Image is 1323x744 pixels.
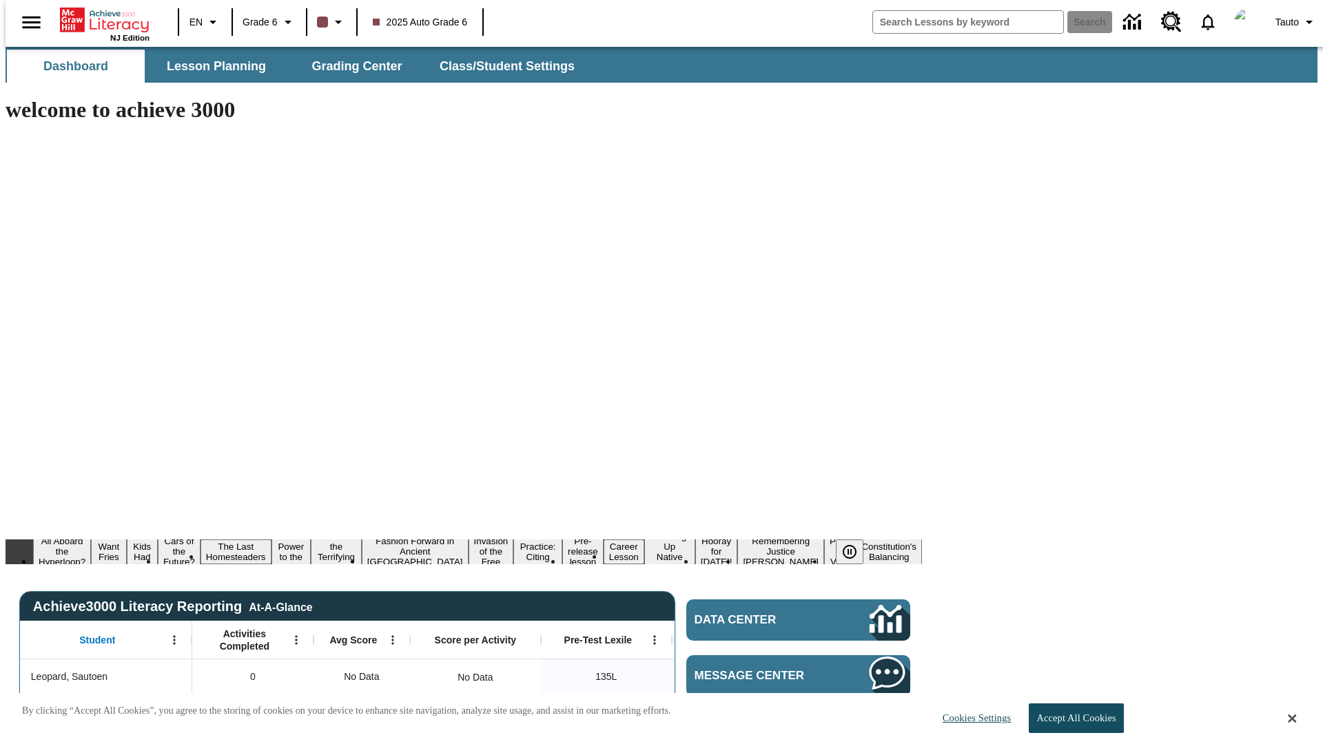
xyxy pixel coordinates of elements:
[110,34,150,42] span: NJ Edition
[836,539,877,564] div: Pause
[311,59,402,74] span: Grading Center
[271,529,311,575] button: Slide 6 Solar Power to the People
[1270,10,1323,34] button: Profile/Settings
[33,534,91,569] button: Slide 1 All Aboard the Hyperloop?
[158,534,201,569] button: Slide 4 Cars of the Future?
[167,59,266,74] span: Lesson Planning
[31,670,107,684] span: Leopard, Sautoen
[440,59,575,74] span: Class/Student Settings
[7,50,145,83] button: Dashboard
[11,2,52,43] button: Open side menu
[237,10,302,34] button: Grade: Grade 6, Select a grade
[243,15,278,30] span: Grade 6
[451,663,500,691] div: No Data, Leopard, Sautoen
[737,534,824,569] button: Slide 15 Remembering Justice O'Connor
[836,539,863,564] button: Pause
[604,539,644,564] button: Slide 12 Career Lesson
[6,50,587,83] div: SubNavbar
[6,47,1317,83] div: SubNavbar
[147,50,285,83] button: Lesson Planning
[1288,712,1296,725] button: Close
[43,59,108,74] span: Dashboard
[192,659,314,694] div: 0, Leopard, Sautoen
[930,704,1016,732] button: Cookies Settings
[1153,3,1190,41] a: Resource Center, Will open in new tab
[382,630,403,650] button: Open Menu
[311,529,362,575] button: Slide 7 Attack of the Terrifying Tomatoes
[695,534,738,569] button: Slide 14 Hooray for Constitution Day!
[6,97,922,123] h1: welcome to achieve 3000
[250,670,256,684] span: 0
[1029,703,1123,733] button: Accept All Cookies
[311,10,352,34] button: Class color is dark brown. Change class color
[33,599,313,614] span: Achieve3000 Literacy Reporting
[189,15,203,30] span: EN
[164,630,185,650] button: Open Menu
[435,634,517,646] span: Score per Activity
[337,663,386,691] span: No Data
[1190,4,1226,40] a: Notifications
[22,704,671,718] p: By clicking “Accept All Cookies”, you agree to the storing of cookies on your device to enhance s...
[183,10,227,34] button: Language: EN, Select a language
[1226,4,1270,40] button: Select a new avatar
[314,659,410,694] div: No Data, Leopard, Sautoen
[127,519,158,585] button: Slide 3 Dirty Jobs Kids Had To Do
[1275,15,1299,30] span: Tauto
[469,524,514,579] button: Slide 9 The Invasion of the Free CD
[199,628,290,652] span: Activities Completed
[695,613,823,627] span: Data Center
[329,634,377,646] span: Avg Score
[288,50,426,83] button: Grading Center
[79,634,115,646] span: Student
[564,634,633,646] span: Pre-Test Lexile
[513,529,562,575] button: Slide 10 Mixed Practice: Citing Evidence
[644,529,695,575] button: Slide 13 Cooking Up Native Traditions
[1234,8,1262,36] img: Avatar
[644,630,665,650] button: Open Menu
[695,669,828,683] span: Message Center
[686,599,910,641] a: Data Center
[856,529,922,575] button: Slide 17 The Constitution's Balancing Act
[201,539,271,564] button: Slide 5 The Last Homesteaders
[286,630,307,650] button: Open Menu
[249,599,312,614] div: At-A-Glance
[373,15,468,30] span: 2025 Auto Grade 6
[595,670,617,684] span: 135 Lexile, Leopard, Sautoen
[562,534,604,569] button: Slide 11 Pre-release lesson
[873,11,1063,33] input: search field
[824,534,856,569] button: Slide 16 Point of View
[429,50,586,83] button: Class/Student Settings
[60,5,150,42] div: Home
[91,519,126,585] button: Slide 2 Do You Want Fries With That?
[686,655,910,696] a: Message Center
[362,534,469,569] button: Slide 8 Fashion Forward in Ancient Rome
[1115,3,1153,41] a: Data Center
[60,6,150,34] a: Home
